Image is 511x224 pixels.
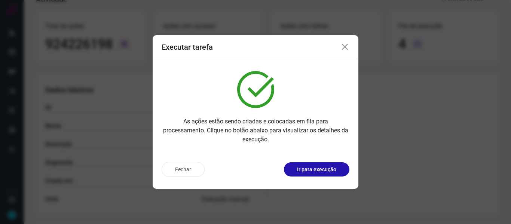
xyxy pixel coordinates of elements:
[162,43,213,52] h3: Executar tarefa
[237,71,274,108] img: verified.svg
[162,117,349,144] p: As ações estão sendo criadas e colocadas em fila para processamento. Clique no botão abaixo para ...
[284,162,349,177] button: Ir para execução
[162,162,205,177] button: Fechar
[297,166,336,174] p: Ir para execução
